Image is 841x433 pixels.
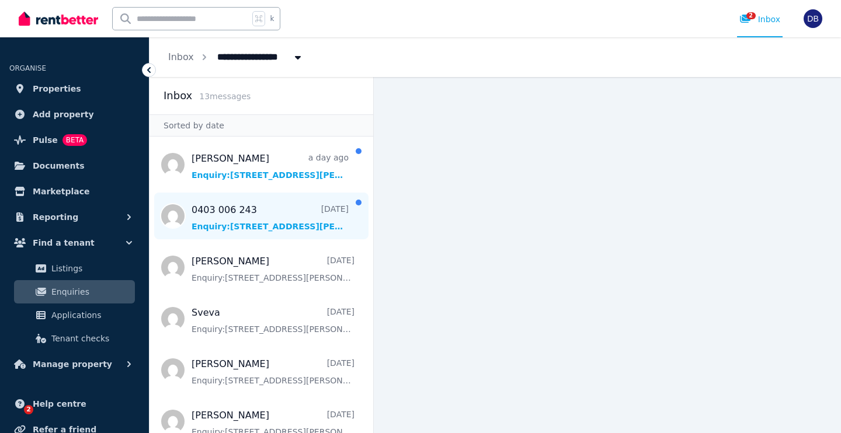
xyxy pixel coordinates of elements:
div: Inbox [739,13,780,25]
a: Applications [14,303,135,327]
a: Listings [14,257,135,280]
span: Tenant checks [51,331,130,345]
a: PulseBETA [9,128,140,152]
span: Help centre [33,397,86,411]
button: Manage property [9,352,140,376]
a: 0403 006 243[DATE]Enquiry:[STREET_ADDRESS][PERSON_NAME][PERSON_NAME]. [192,203,349,232]
a: [PERSON_NAME][DATE]Enquiry:[STREET_ADDRESS][PERSON_NAME][PERSON_NAME]. [192,254,355,284]
span: Applications [51,308,130,322]
span: Listings [51,261,130,275]
span: Documents [33,159,85,173]
a: Enquiries [14,280,135,303]
div: Sorted by date [150,114,373,137]
a: Marketplace [9,180,140,203]
a: Properties [9,77,140,100]
span: Reporting [33,210,78,224]
button: Reporting [9,205,140,229]
span: 2 [24,405,33,414]
img: Daniel Balint [804,9,822,28]
img: RentBetter [19,10,98,27]
a: Tenant checks [14,327,135,350]
a: Help centre [9,392,140,415]
span: 13 message s [199,92,251,101]
span: Properties [33,82,81,96]
span: Marketplace [33,184,89,198]
span: Add property [33,107,94,121]
a: Documents [9,154,140,177]
button: Find a tenant [9,231,140,254]
a: [PERSON_NAME][DATE]Enquiry:[STREET_ADDRESS][PERSON_NAME][PERSON_NAME]. [192,357,355,386]
span: Manage property [33,357,112,371]
span: k [270,14,274,23]
a: Sveva[DATE]Enquiry:[STREET_ADDRESS][PERSON_NAME][PERSON_NAME]. [192,306,355,335]
span: Pulse [33,133,58,147]
h2: Inbox [164,88,192,104]
nav: Breadcrumb [150,37,322,77]
span: 2 [746,12,756,19]
span: ORGANISE [9,64,46,72]
span: BETA [62,134,87,146]
span: Find a tenant [33,236,95,250]
a: Add property [9,103,140,126]
nav: Message list [150,137,373,433]
a: Inbox [168,51,194,62]
span: Enquiries [51,285,130,299]
a: [PERSON_NAME]a day agoEnquiry:[STREET_ADDRESS][PERSON_NAME][PERSON_NAME]. [192,152,349,181]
